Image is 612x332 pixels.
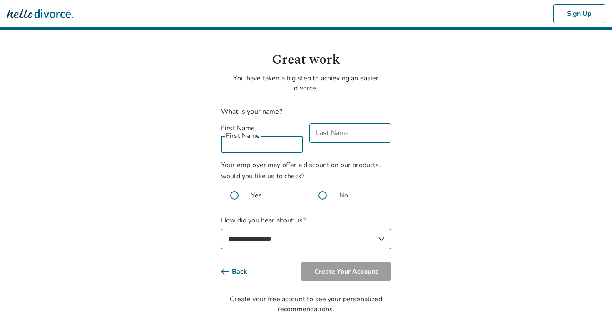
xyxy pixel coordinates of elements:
[301,262,391,281] button: Create Your Account
[221,262,261,281] button: Back
[221,107,282,116] label: What is your name?
[221,123,303,133] label: First Name
[221,73,391,93] p: You have taken a big step to achieving an easier divorce.
[7,5,73,22] img: Hello Divorce Logo
[221,294,391,314] div: Create your free account to see your personalized recommendations.
[221,160,381,181] span: Your employer may offer a discount on our products, would you like us to check?
[553,4,605,23] button: Sign Up
[221,215,391,249] label: How did you hear about us?
[221,229,391,249] select: How did you hear about us?
[339,190,348,200] span: No
[251,190,262,200] span: Yes
[570,292,612,332] iframe: Chat Widget
[221,50,391,70] h1: Great work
